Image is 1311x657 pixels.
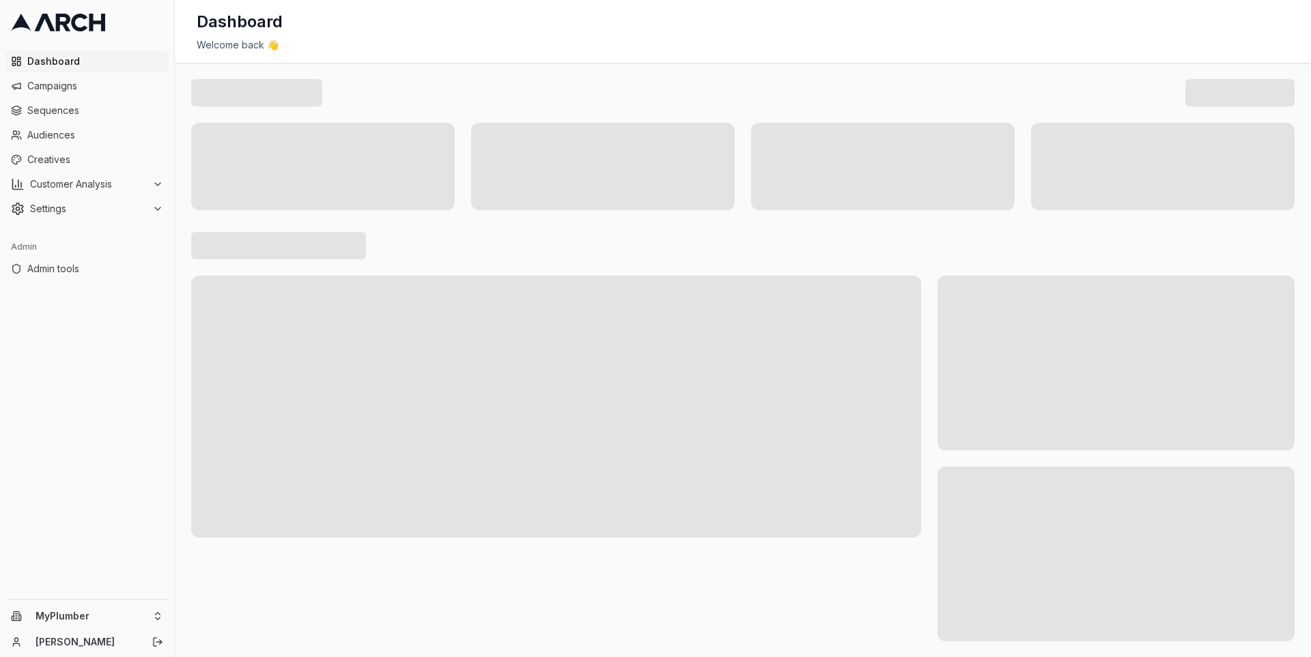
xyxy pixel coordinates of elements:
div: Admin [5,236,169,258]
span: Admin tools [27,262,163,276]
span: Sequences [27,104,163,117]
span: Settings [30,202,147,216]
button: MyPlumber [5,605,169,627]
h1: Dashboard [197,11,283,33]
span: Campaigns [27,79,163,93]
button: Customer Analysis [5,173,169,195]
a: [PERSON_NAME] [36,635,137,649]
a: Creatives [5,149,169,171]
span: Creatives [27,153,163,166]
a: Audiences [5,124,169,146]
button: Log out [148,632,167,652]
span: Audiences [27,128,163,142]
button: Settings [5,198,169,220]
span: MyPlumber [36,610,147,622]
a: Admin tools [5,258,169,280]
div: Welcome back 👋 [197,38,1289,52]
span: Dashboard [27,55,163,68]
span: Customer Analysis [30,177,147,191]
a: Dashboard [5,50,169,72]
a: Sequences [5,100,169,121]
a: Campaigns [5,75,169,97]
